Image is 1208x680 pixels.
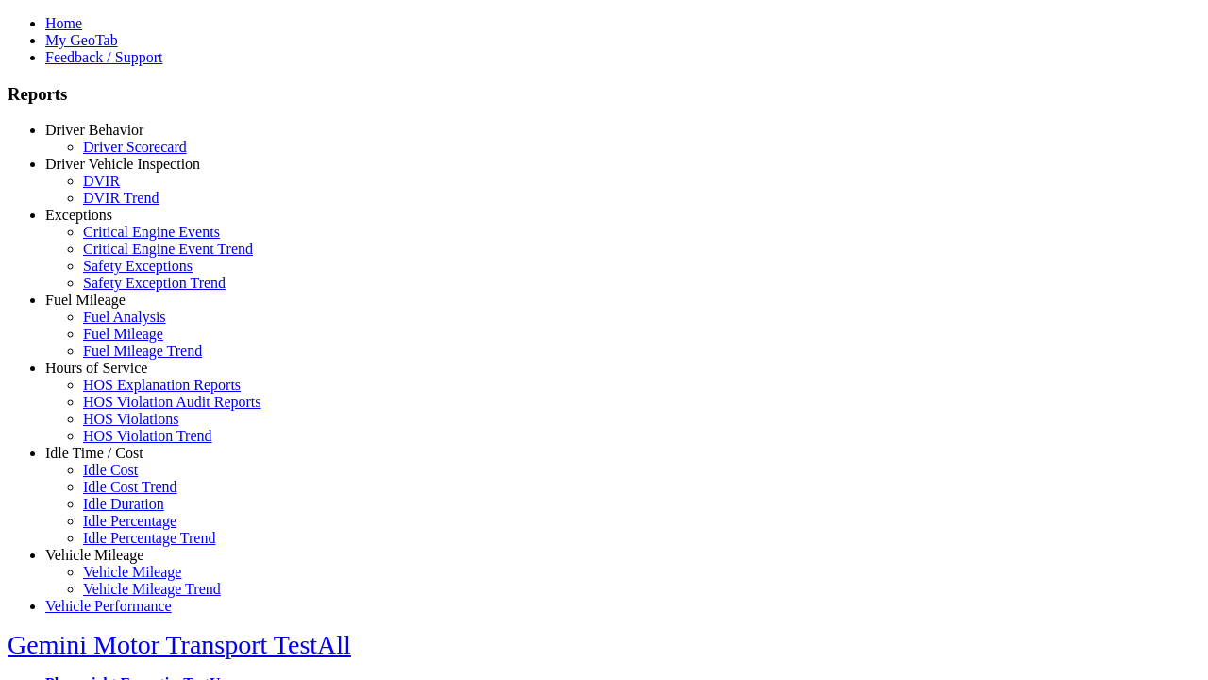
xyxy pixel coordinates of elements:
[83,377,241,393] a: HOS Explanation Reports
[45,445,143,461] a: Idle Time / Cost
[83,326,163,342] a: Fuel Mileage
[83,411,178,427] a: HOS Violations
[45,360,147,376] a: Hours of Service
[83,564,181,580] a: Vehicle Mileage
[83,513,176,529] a: Idle Percentage
[83,530,215,546] a: Idle Percentage Trend
[83,428,212,444] a: HOS Violation Trend
[45,122,143,138] a: Driver Behavior
[8,84,1200,105] h3: Reports
[83,309,166,325] a: Fuel Analysis
[45,598,172,614] a: Vehicle Performance
[83,462,138,478] a: Idle Cost
[83,479,177,495] a: Idle Cost Trend
[83,343,202,359] a: Fuel Mileage Trend
[45,207,112,223] a: Exceptions
[83,581,221,597] a: Vehicle Mileage Trend
[45,156,200,172] a: Driver Vehicle Inspection
[83,173,120,189] a: DVIR
[83,394,261,410] a: HOS Violation Audit Reports
[45,547,143,563] a: Vehicle Mileage
[83,241,253,257] a: Critical Engine Event Trend
[83,258,193,274] a: Safety Exceptions
[83,139,187,155] a: Driver Scorecard
[83,190,159,206] a: DVIR Trend
[45,49,162,65] a: Feedback / Support
[83,496,164,512] a: Idle Duration
[45,32,118,48] a: My GeoTab
[45,15,82,31] a: Home
[8,630,351,659] a: Gemini Motor Transport TestAll
[45,292,126,308] a: Fuel Mileage
[83,224,220,240] a: Critical Engine Events
[83,275,226,291] a: Safety Exception Trend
